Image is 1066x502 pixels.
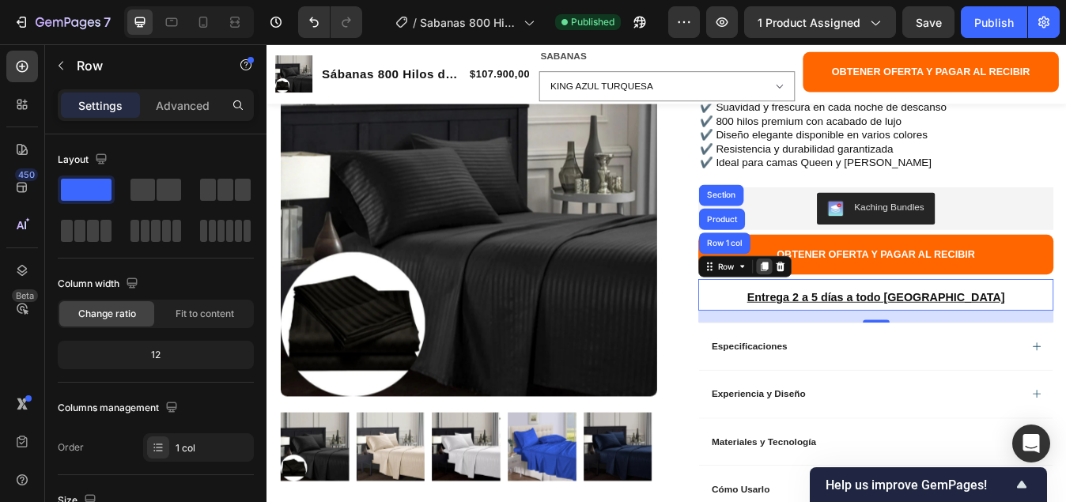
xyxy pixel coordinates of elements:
[636,9,939,57] button: <p><span style="font-size:15px;">OBTENER OFERTA Y PAGAR AL RECIBIR</span></p>
[519,232,567,241] div: Row 1 col
[6,6,118,38] button: 7
[665,186,684,205] img: KachingBundles.png
[413,14,417,31] span: /
[104,13,111,32] p: 7
[974,14,1014,31] div: Publish
[605,243,841,256] span: OBTENER OFERTA Y PAGAR AL RECIBIR
[531,257,558,271] div: Row
[58,398,181,419] div: Columns management
[826,475,1031,494] button: Show survey - Help us improve GemPages!
[826,477,1012,493] span: Help us improve GemPages!
[298,6,362,38] div: Undo/Redo
[61,344,251,366] div: 12
[420,14,517,31] span: Sabanas 800 Hilos
[58,149,111,171] div: Layout
[176,441,250,455] div: 1 col
[571,15,614,29] span: Published
[744,6,896,38] button: 1 product assigned
[78,97,123,114] p: Settings
[12,289,38,302] div: Beta
[758,14,860,31] span: 1 product assigned
[58,440,84,455] div: Order
[58,274,142,295] div: Column width
[519,175,559,184] div: Section
[78,307,136,321] span: Change ratio
[916,16,942,29] span: Save
[156,97,210,114] p: Advanced
[77,56,211,75] p: Row
[652,176,792,214] button: Kaching Bundles
[519,203,561,213] div: Product
[512,66,933,151] div: Rich Text Editor. Editing area: main
[176,307,234,321] span: Fit to content
[266,44,1066,502] iframe: Design area
[15,168,38,181] div: 450
[961,6,1027,38] button: Publish
[512,226,933,274] button: <p><span style="font-size:15px;">OBTENER OFERTA Y PAGAR AL RECIBIR</span></p>
[513,67,932,149] p: ✔️ Suavidad y frescura en cada noche de descanso ✔️ 800 hilos premium con acabado de lujo ✔️ Dise...
[527,408,639,422] p: Experiencia y Diseño
[527,352,618,366] p: Especificaciones
[902,6,954,38] button: Save
[670,25,905,39] span: OBTENER OFERTA Y PAGAR AL RECIBIR
[697,186,780,202] div: Kaching Bundles
[527,465,652,479] p: Materiales y Tecnología
[569,293,875,308] u: Entrega 2 a 5 días a todo [GEOGRAPHIC_DATA]
[1012,425,1050,462] div: Open Intercom Messenger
